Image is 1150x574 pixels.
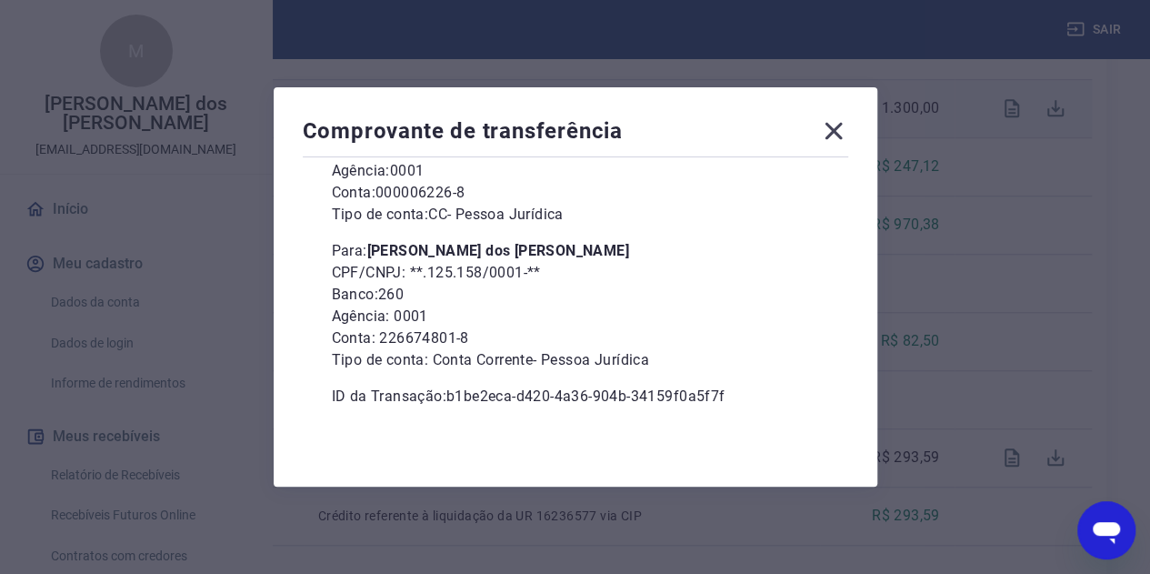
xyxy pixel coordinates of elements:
[332,204,819,226] p: Tipo de conta: CC - Pessoa Jurídica
[332,327,819,349] p: Conta: 226674801-8
[332,262,819,284] p: CPF/CNPJ: **.125.158/0001-**
[367,242,629,259] b: [PERSON_NAME] dos [PERSON_NAME]
[332,182,819,204] p: Conta: 000006226-8
[332,284,819,306] p: Banco: 260
[332,306,819,327] p: Agência: 0001
[332,240,819,262] p: Para:
[1077,501,1135,559] iframe: Botão para abrir a janela de mensagens, conversa em andamento
[303,116,848,153] div: Comprovante de transferência
[332,386,819,408] p: ID da Transação: b1be2eca-d420-4a36-904b-34159f0a5f7f
[332,160,819,182] p: Agência: 0001
[332,349,819,371] p: Tipo de conta: Conta Corrente - Pessoa Jurídica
